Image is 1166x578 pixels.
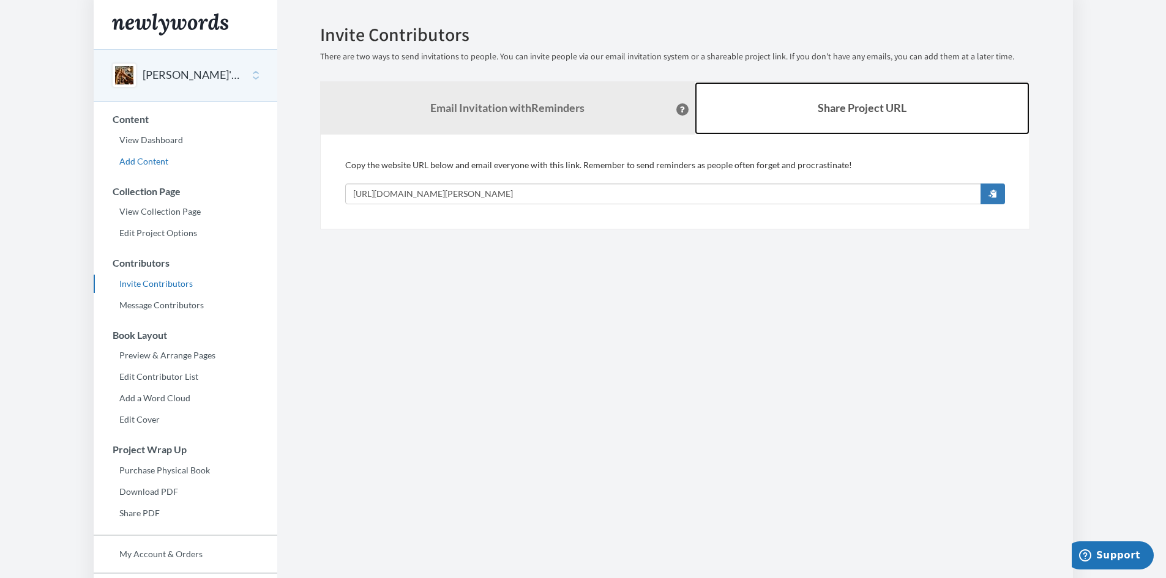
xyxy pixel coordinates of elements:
a: Edit Contributor List [94,368,277,386]
a: Purchase Physical Book [94,461,277,480]
img: Newlywords logo [112,13,228,35]
button: [PERSON_NAME]'s ACC Memorabilia [143,67,242,83]
b: Share Project URL [818,101,906,114]
iframe: Opens a widget where you can chat to one of our agents [1072,541,1154,572]
a: Edit Project Options [94,224,277,242]
a: Add Content [94,152,277,171]
h3: Contributors [94,258,277,269]
p: There are two ways to send invitations to people. You can invite people via our email invitation ... [320,51,1030,63]
h3: Project Wrap Up [94,444,277,455]
a: Add a Word Cloud [94,389,277,407]
a: Download PDF [94,483,277,501]
div: Copy the website URL below and email everyone with this link. Remember to send reminders as peopl... [345,159,1005,204]
a: Message Contributors [94,296,277,314]
a: Preview & Arrange Pages [94,346,277,365]
a: My Account & Orders [94,545,277,563]
h3: Collection Page [94,186,277,197]
h3: Content [94,114,277,125]
strong: Email Invitation with Reminders [430,101,585,114]
h2: Invite Contributors [320,24,1030,45]
a: Edit Cover [94,410,277,429]
a: View Dashboard [94,131,277,149]
h3: Book Layout [94,330,277,341]
a: Invite Contributors [94,275,277,293]
a: View Collection Page [94,202,277,221]
a: Share PDF [94,504,277,522]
